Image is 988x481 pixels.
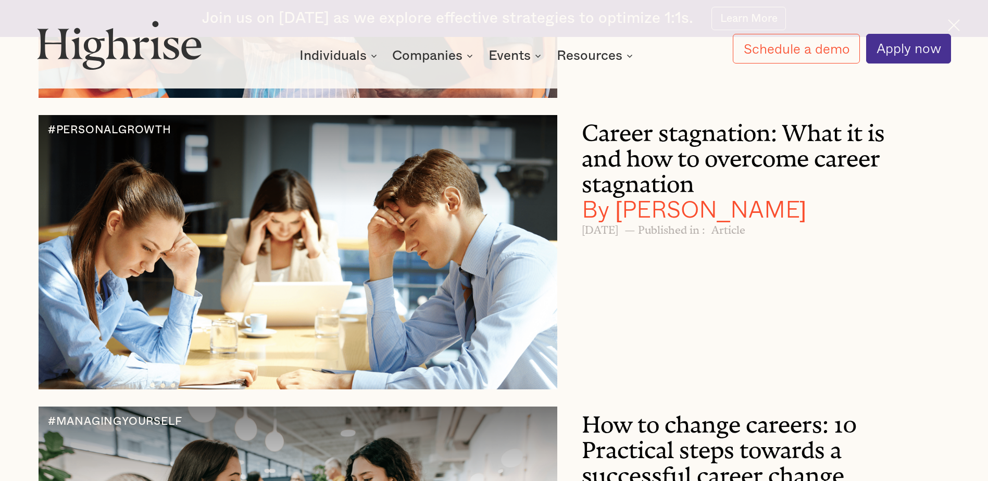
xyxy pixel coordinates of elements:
[39,115,949,390] a: Employee feeling stuck at work due to career stagnation, lacking growth opportunities#PERSONALGRO...
[48,416,182,428] div: #MANAGINGYOURSELF
[48,124,171,136] div: #PERSONALGROWTH
[557,49,636,62] div: Resources
[299,49,380,62] div: Individuals
[582,221,618,234] h6: [DATE]
[489,49,531,62] div: Events
[582,191,806,226] span: By [PERSON_NAME]
[489,49,544,62] div: Events
[711,221,745,234] h6: Article
[37,20,202,70] img: Highrise logo
[582,115,912,222] h3: Career stagnation: What it is and how to overcome career stagnation
[392,49,476,62] div: Companies
[733,34,859,64] a: Schedule a demo
[866,34,951,64] a: Apply now
[392,49,462,62] div: Companies
[557,49,622,62] div: Resources
[299,49,367,62] div: Individuals
[624,221,705,234] h6: — Published in :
